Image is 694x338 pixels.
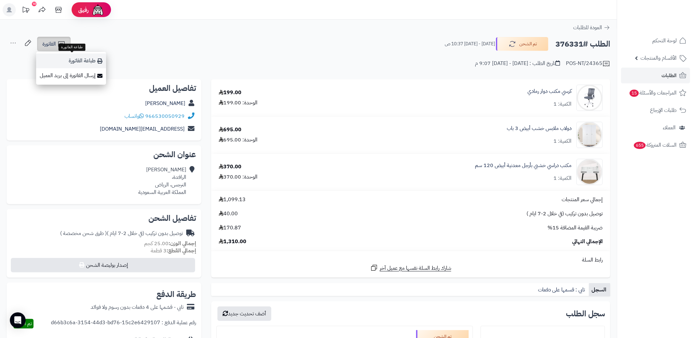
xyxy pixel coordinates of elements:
span: شارك رابط السلة نفسها مع عميل آخر [380,264,451,272]
img: 1753186020-1-90x90.jpg [577,122,602,148]
div: الكمية: 1 [553,175,571,182]
span: المراجعات والأسئلة [629,88,677,97]
span: الأقسام والمنتجات [640,53,677,63]
a: العودة للطلبات [573,24,610,32]
strong: إجمالي الوزن: [168,240,196,247]
div: طباعة الفاتورة [58,44,85,51]
a: تابي : قسمها على دفعات [535,283,589,296]
button: تم الشحن [496,37,548,51]
strong: إجمالي القطع: [167,247,196,255]
img: 1755518062-1-90x90.jpg [577,159,602,185]
a: السجل [589,283,610,296]
small: 25.00 كجم [144,240,196,247]
span: السلات المتروكة [633,140,677,150]
div: الكمية: 1 [553,100,571,108]
div: الوحدة: 199.00 [219,99,257,107]
small: [DATE] - [DATE] 10:37 ص [445,41,495,47]
div: الوحدة: 695.00 [219,136,257,144]
span: 40.00 [219,210,238,218]
span: الفاتورة [42,40,56,48]
div: رقم عملية الدفع : d66b3c6a-3154-44d3-bd76-15c2e6429107 [51,319,196,328]
div: الكمية: 1 [553,137,571,145]
a: لوحة التحكم [621,33,690,49]
a: [EMAIL_ADDRESS][DOMAIN_NAME] [100,125,185,133]
a: إرسال الفاتورة إلى بريد العميل [36,68,106,83]
h2: طريقة الدفع [156,290,196,298]
a: تحديثات المنصة [17,3,34,18]
a: مكتب دراسي خشبي بأرجل معدنية أبيض 120 سم [475,162,571,169]
div: الوحدة: 370.00 [219,173,257,181]
span: 170.87 [219,224,241,232]
a: الطلبات [621,68,690,83]
div: POS-NT/24365 [566,60,610,68]
h2: تفاصيل الشحن [12,214,196,222]
span: طلبات الإرجاع [650,106,677,115]
span: رفيق [78,6,89,14]
span: 1,099.13 [219,196,246,203]
button: أضف تحديث جديد [217,306,271,321]
a: كرسي مكتب دوار رمادي [527,88,571,95]
div: تاريخ الطلب : [DATE] - [DATE] 9:07 م [475,60,560,67]
div: Open Intercom Messenger [10,312,26,328]
img: 1728834469-110102090198-90x90.jpg [577,85,602,111]
span: إجمالي سعر المنتجات [562,196,603,203]
h2: تفاصيل العميل [12,84,196,92]
span: 15 [629,89,639,97]
a: طباعة الفاتورة [36,53,106,68]
div: [PERSON_NAME] الرافدة، النرجس، الرياض المملكة العربية السعودية [138,166,186,196]
a: المراجعات والأسئلة15 [621,85,690,101]
small: 3 قطعة [151,247,196,255]
a: [PERSON_NAME] [145,99,185,107]
h3: سجل الطلب [566,310,605,318]
a: الفاتورة [37,37,71,51]
a: دولاب ملابس خشب أبيض 3 باب [507,125,571,132]
span: 655 [634,141,646,149]
img: ai-face.png [91,3,104,16]
a: شارك رابط السلة نفسها مع عميل آخر [370,264,451,272]
div: تابي - قسّمها على 4 دفعات بدون رسوم ولا فوائد [91,304,184,311]
div: رابط السلة [214,256,608,264]
span: العودة للطلبات [573,24,602,32]
div: 695.00 [219,126,241,134]
a: واتساب [124,112,144,120]
div: 370.00 [219,163,241,171]
a: 966530050929 [145,112,185,120]
a: طلبات الإرجاع [621,102,690,118]
a: العملاء [621,120,690,136]
span: ( طرق شحن مخصصة ) [60,229,107,237]
h2: الطلب #376331 [555,37,610,51]
span: العملاء [663,123,676,132]
img: logo-2.png [649,11,688,24]
button: إصدار بوليصة الشحن [11,258,195,272]
span: الطلبات [661,71,677,80]
span: الإجمالي النهائي [572,238,603,245]
span: توصيل بدون تركيب (في خلال 2-7 ايام ) [526,210,603,218]
div: 199.00 [219,89,241,96]
span: ضريبة القيمة المضافة 15% [548,224,603,232]
span: 1,310.00 [219,238,246,245]
span: لوحة التحكم [652,36,677,45]
div: 10 [32,2,36,6]
a: السلات المتروكة655 [621,137,690,153]
div: توصيل بدون تركيب (في خلال 2-7 ايام ) [60,230,183,237]
h2: عنوان الشحن [12,151,196,158]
